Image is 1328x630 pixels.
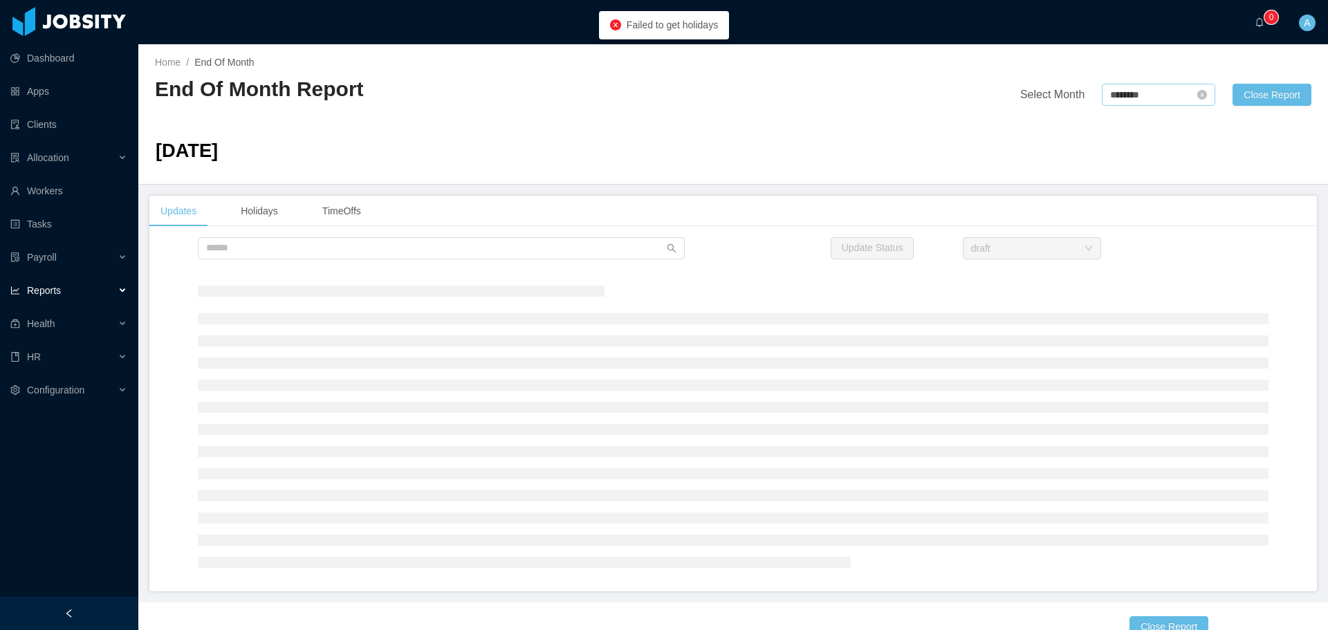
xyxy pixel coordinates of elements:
div: TimeOffs [311,196,372,227]
button: Update Status [831,237,914,259]
a: icon: profileTasks [10,210,127,238]
span: HR [27,351,41,362]
span: Failed to get holidays [627,19,718,30]
a: icon: appstoreApps [10,77,127,105]
div: Updates [149,196,207,227]
span: Payroll [27,252,57,263]
span: A [1304,15,1310,31]
i: icon: close-circle [1197,90,1207,100]
div: draft [971,238,990,259]
a: icon: pie-chartDashboard [10,44,127,72]
button: Close Report [1233,84,1311,106]
a: icon: userWorkers [10,177,127,205]
h2: End Of Month Report [155,75,733,104]
i: icon: line-chart [10,286,20,295]
i: icon: file-protect [10,252,20,262]
div: Holidays [230,196,289,227]
span: Select Month [1020,89,1085,100]
span: Configuration [27,385,84,396]
i: icon: search [667,243,676,253]
span: Allocation [27,152,69,163]
a: icon: auditClients [10,111,127,138]
i: icon: bell [1255,17,1264,27]
i: icon: setting [10,385,20,395]
i: icon: down [1085,244,1093,254]
span: Reports [27,285,61,296]
i: icon: close-circle [610,19,621,30]
span: End Of Month [194,57,254,68]
i: icon: book [10,352,20,362]
i: icon: medicine-box [10,319,20,328]
sup: 0 [1264,10,1278,24]
a: Home [155,57,181,68]
i: icon: solution [10,153,20,163]
span: / [186,57,189,68]
span: Health [27,318,55,329]
span: [DATE] [156,140,218,161]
